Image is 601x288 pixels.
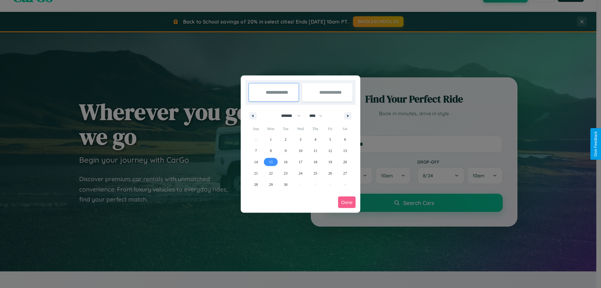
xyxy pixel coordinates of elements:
[284,168,288,179] span: 23
[323,134,337,145] button: 5
[249,179,263,190] button: 28
[328,168,332,179] span: 26
[293,124,308,134] span: Wed
[249,156,263,168] button: 14
[299,156,302,168] span: 17
[323,168,337,179] button: 26
[263,168,278,179] button: 22
[299,168,302,179] span: 24
[254,156,258,168] span: 14
[293,168,308,179] button: 24
[338,168,352,179] button: 27
[314,134,316,145] span: 4
[263,156,278,168] button: 15
[299,145,302,156] span: 10
[285,134,287,145] span: 2
[314,145,317,156] span: 11
[249,145,263,156] button: 7
[323,156,337,168] button: 19
[249,168,263,179] button: 21
[270,145,272,156] span: 8
[328,145,332,156] span: 12
[269,168,273,179] span: 22
[278,124,293,134] span: Tue
[263,145,278,156] button: 8
[263,124,278,134] span: Mon
[338,145,352,156] button: 13
[338,134,352,145] button: 6
[270,134,272,145] span: 1
[308,145,323,156] button: 11
[323,124,337,134] span: Fri
[254,168,258,179] span: 21
[593,131,598,157] div: Give Feedback
[343,145,347,156] span: 13
[343,168,347,179] span: 27
[308,134,323,145] button: 4
[284,179,288,190] span: 30
[278,179,293,190] button: 30
[284,156,288,168] span: 16
[338,124,352,134] span: Sat
[278,156,293,168] button: 16
[308,156,323,168] button: 18
[263,179,278,190] button: 29
[338,156,352,168] button: 20
[249,124,263,134] span: Sun
[278,145,293,156] button: 9
[293,156,308,168] button: 17
[293,134,308,145] button: 3
[338,196,356,208] button: Done
[285,145,287,156] span: 9
[269,156,273,168] span: 15
[278,168,293,179] button: 23
[293,145,308,156] button: 10
[313,168,317,179] span: 25
[323,145,337,156] button: 12
[328,156,332,168] span: 19
[344,134,346,145] span: 6
[254,179,258,190] span: 28
[263,134,278,145] button: 1
[255,145,257,156] span: 7
[269,179,273,190] span: 29
[278,134,293,145] button: 2
[343,156,347,168] span: 20
[329,134,331,145] span: 5
[313,156,317,168] span: 18
[308,124,323,134] span: Thu
[308,168,323,179] button: 25
[300,134,301,145] span: 3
